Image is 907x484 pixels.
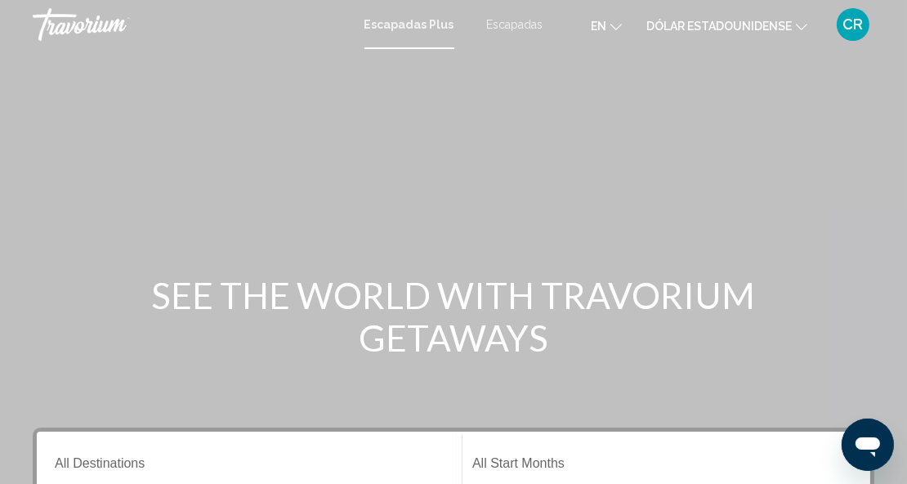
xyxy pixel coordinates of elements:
[832,7,874,42] button: Menú de usuario
[33,8,348,41] a: Travorium
[487,18,543,31] a: Escapadas
[843,16,864,33] font: CR
[842,419,894,471] iframe: Botón para iniciar la ventana de mensajería
[591,20,606,33] font: en
[364,18,454,31] a: Escapadas Plus
[646,14,807,38] button: Cambiar moneda
[591,14,622,38] button: Cambiar idioma
[147,274,760,359] h1: SEE THE WORLD WITH TRAVORIUM GETAWAYS
[646,20,792,33] font: Dólar estadounidense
